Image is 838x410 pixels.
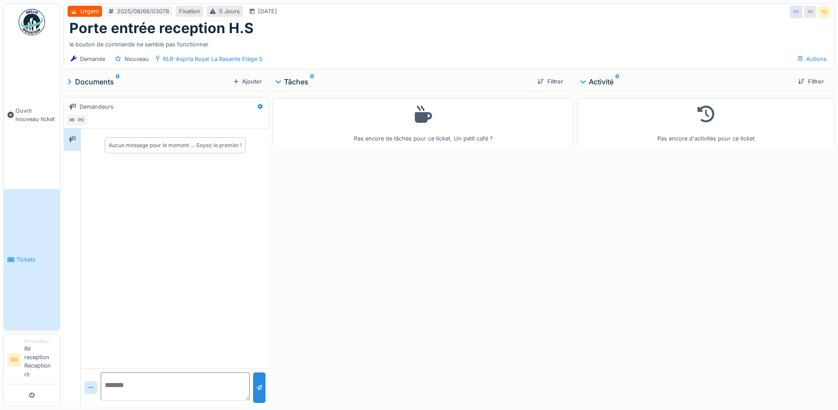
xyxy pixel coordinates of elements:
[615,76,619,87] sup: 0
[80,7,99,15] div: Urgent
[80,55,105,63] div: Demande
[790,6,802,18] div: RR
[230,76,265,87] div: Ajouter
[117,7,169,15] div: 2025/08/66/03078
[534,76,567,87] div: Filtrer
[163,55,262,63] div: RLR-Aspria Royal La Rasante Etage 0
[8,338,56,384] a: RR DemandeurRlr reception Reception rlr
[4,40,60,189] a: Ouvrir nouveau ticket
[581,76,791,87] div: Activité
[4,189,60,330] a: Tickets
[583,102,829,143] div: Pas encore d'activités pour ce ticket
[67,76,230,87] div: Documents
[16,255,56,264] span: Tickets
[116,76,120,87] sup: 0
[125,55,149,63] div: Nouveau
[24,338,56,345] div: Demandeur
[276,76,531,87] div: Tâches
[278,102,568,143] div: Pas encore de tâches pour ce ticket. Un petit café ?
[8,353,21,367] li: RR
[109,141,242,149] div: Aucun message pour le moment … Soyez le premier !
[24,338,56,382] li: Rlr reception Reception rlr
[310,76,314,87] sup: 0
[258,7,277,15] div: [DATE]
[795,76,827,87] div: Filtrer
[15,106,56,123] span: Ouvrir nouveau ticket
[794,53,830,65] div: Actions
[19,9,45,35] img: Badge_color-CXgf-gQk.svg
[219,7,240,15] div: 5 Jours
[69,37,829,49] div: le bouton de commande ne semble pas fonctionner
[804,6,816,18] div: RR
[80,102,114,111] div: Demandeurs
[179,7,200,15] div: Fixation
[66,114,78,126] div: RR
[818,6,830,18] div: PD
[75,114,87,126] div: PD
[69,20,254,37] h1: Porte entrée reception H.S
